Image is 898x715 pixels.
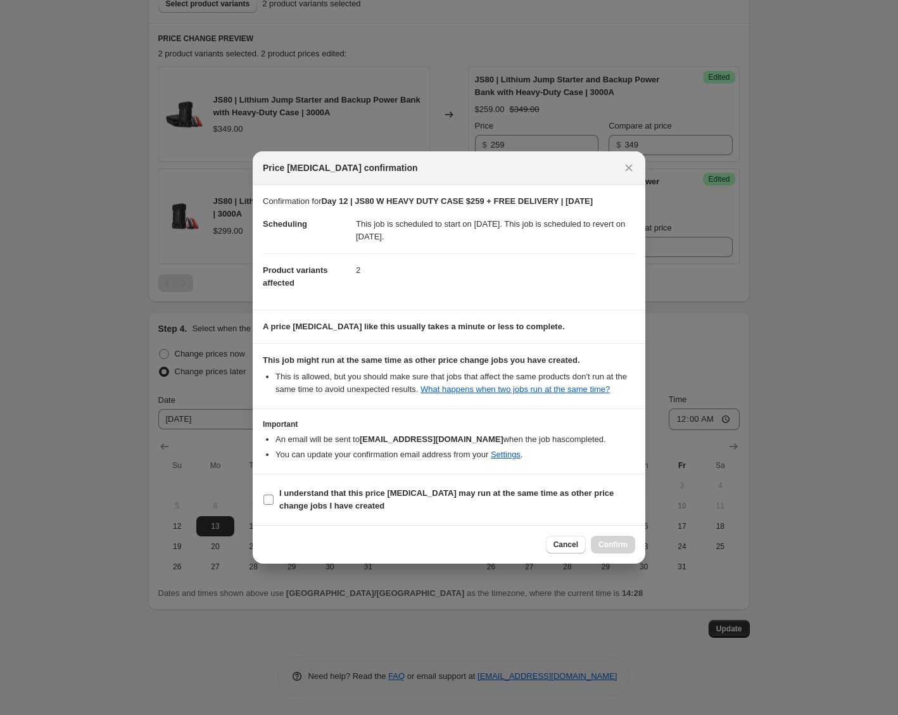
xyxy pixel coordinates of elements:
p: Confirmation for [263,195,635,208]
b: I understand that this price [MEDICAL_DATA] may run at the same time as other price change jobs I... [279,488,614,510]
li: This is allowed, but you should make sure that jobs that affect the same products don ' t run at ... [275,370,635,396]
button: Close [620,159,638,177]
b: [EMAIL_ADDRESS][DOMAIN_NAME] [360,434,503,444]
span: Cancel [553,540,578,550]
a: What happens when two jobs run at the same time? [421,384,610,394]
dd: This job is scheduled to start on [DATE]. This job is scheduled to revert on [DATE]. [356,208,635,253]
b: A price [MEDICAL_DATA] like this usually takes a minute or less to complete. [263,322,565,331]
h3: Important [263,419,635,429]
span: Scheduling [263,219,307,229]
span: Product variants affected [263,265,328,288]
span: Price [MEDICAL_DATA] confirmation [263,161,418,174]
b: Day 12 | JS80 W HEAVY DUTY CASE $259 + FREE DELIVERY | [DATE] [321,196,593,206]
b: This job might run at the same time as other price change jobs you have created. [263,355,580,365]
a: Settings [491,450,521,459]
button: Cancel [546,536,586,554]
dd: 2 [356,253,635,287]
li: You can update your confirmation email address from your . [275,448,635,461]
li: An email will be sent to when the job has completed . [275,433,635,446]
